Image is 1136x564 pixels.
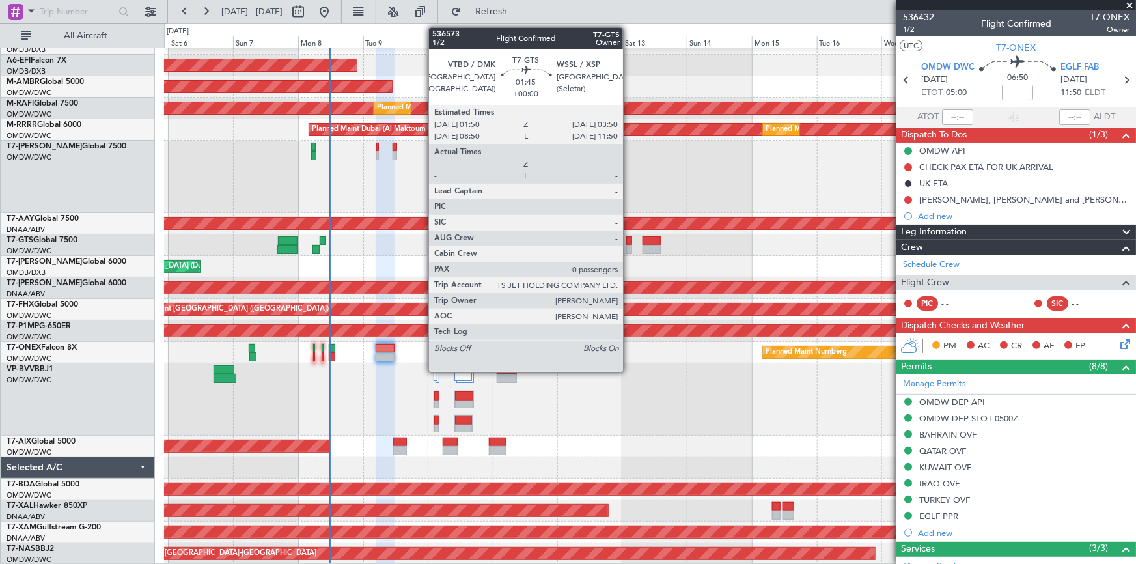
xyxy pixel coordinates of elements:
span: 05:00 [946,87,967,100]
span: 11:50 [1060,87,1081,100]
a: M-AMBRGlobal 5000 [7,78,84,86]
span: Dispatch Checks and Weather [901,318,1025,333]
div: Add new [918,210,1129,221]
a: DNAA/ABV [7,289,45,299]
a: T7-AIXGlobal 5000 [7,438,76,445]
span: T7-AIX [7,438,31,445]
span: Flight Crew [901,275,949,290]
span: T7-XAL [7,502,33,510]
span: (1/3) [1089,128,1108,141]
div: BAHRAIN OVF [919,429,977,440]
input: --:-- [942,109,973,125]
span: (8/8) [1089,360,1108,373]
a: T7-[PERSON_NAME]Global 7500 [7,143,126,150]
span: T7-[PERSON_NAME] [7,279,82,287]
span: T7-FHX [7,301,34,309]
span: (3/3) [1089,541,1108,555]
a: OMDB/DXB [7,66,46,76]
span: M-RAFI [7,100,34,107]
span: Crew [901,240,923,255]
a: OMDW/DWC [7,375,51,385]
a: OMDW/DWC [7,109,51,119]
div: [DATE] [167,26,189,37]
div: KUWAIT OVF [919,462,971,473]
a: T7-[PERSON_NAME]Global 6000 [7,279,126,287]
div: SIC [1047,296,1068,311]
span: T7-ONEX [997,41,1036,55]
div: Planned Maint Dubai (Al Maktoum Intl) [377,98,505,118]
span: ATOT [917,111,939,124]
div: UK ETA [919,178,948,189]
span: [DATE] [921,74,948,87]
a: OMDW/DWC [7,490,51,500]
div: Sun 7 [233,36,298,48]
div: Planned Maint Nurnberg [766,343,848,362]
div: Wed 10 [428,36,493,48]
span: Refresh [464,7,519,16]
div: Planned Maint [GEOGRAPHIC_DATA]-[GEOGRAPHIC_DATA] [115,544,316,563]
a: OMDW/DWC [7,332,51,342]
div: EGLF PPR [919,511,958,522]
a: M-RRRRGlobal 6000 [7,121,81,129]
a: OMDW/DWC [7,131,51,141]
div: Planned Maint Dubai (Al Maktoum Intl) [312,120,441,139]
div: Add new [918,528,1129,539]
a: T7-BDAGlobal 5000 [7,481,79,488]
button: Refresh [445,1,523,22]
span: 06:50 [1007,72,1028,85]
span: AC [978,340,990,353]
a: OMDB/DXB [7,45,46,55]
div: Sat 13 [622,36,687,48]
a: T7-FHXGlobal 5000 [7,301,78,309]
div: Tue 16 [817,36,882,48]
div: CHECK PAX ETA FOR UK ARRIVAL [919,162,1053,173]
span: M-AMBR [7,78,40,86]
span: 1/2 [903,24,934,35]
a: T7-P1MPG-650ER [7,322,71,330]
div: Thu 11 [493,36,558,48]
a: T7-XAMGulfstream G-200 [7,524,101,531]
a: DNAA/ABV [7,533,45,543]
span: Dispatch To-Dos [901,128,967,143]
div: Sun 14 [687,36,752,48]
span: ALDT [1094,111,1115,124]
span: A6-EFI [7,57,31,64]
div: Tue 9 [363,36,428,48]
div: PIC [917,296,938,311]
span: Leg Information [901,225,967,240]
a: T7-ONEXFalcon 8X [7,344,77,352]
div: - - [1072,298,1101,309]
div: Planned Maint Dubai (Al Maktoum Intl) [766,120,894,139]
span: Owner [1090,24,1129,35]
a: T7-NASBBJ2 [7,545,54,553]
button: UTC [900,40,922,51]
span: T7-NAS [7,545,35,553]
div: QATAR OVF [919,445,966,457]
div: OMDW DEP API [919,397,985,408]
span: T7-ONEX [1090,10,1129,24]
span: [DATE] - [DATE] [221,6,283,18]
span: CR [1011,340,1022,353]
a: OMDW/DWC [7,246,51,256]
div: Fri 12 [557,36,622,48]
span: T7-ONEX [7,344,41,352]
span: T7-BDA [7,481,35,488]
a: A6-EFIFalcon 7X [7,57,66,64]
span: OMDW DWC [921,61,975,74]
a: OMDW/DWC [7,88,51,98]
span: ETOT [921,87,943,100]
div: Wed 17 [881,36,947,48]
div: Mon 8 [298,36,363,48]
span: T7-[PERSON_NAME] [7,143,82,150]
div: Mon 15 [752,36,817,48]
span: Services [901,542,935,557]
div: - - [941,298,971,309]
a: OMDB/DXB [7,268,46,277]
a: OMDW/DWC [7,152,51,162]
a: T7-AAYGlobal 7500 [7,215,79,223]
a: Manage Permits [903,378,966,391]
span: T7-GTS [7,236,33,244]
div: [PERSON_NAME], [PERSON_NAME] and [PERSON_NAME]. [919,194,1129,205]
span: 536432 [903,10,934,24]
span: T7-XAM [7,524,36,531]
